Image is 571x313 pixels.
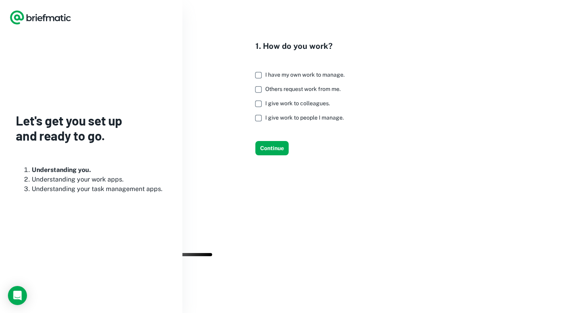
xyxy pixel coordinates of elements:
h3: Let's get you set up and ready to go. [16,113,167,143]
a: Logo [10,10,71,25]
div: Load Chat [8,286,27,305]
span: I have my own work to manage. [265,71,345,78]
span: I give work to people I manage. [265,114,344,121]
h4: 1. How do you work? [255,40,351,52]
li: Understanding your task management apps. [32,184,167,194]
span: I give work to colleagues. [265,100,330,106]
button: Continue [255,141,289,155]
span: Others request work from me. [265,86,341,92]
li: Understanding your work apps. [32,175,167,184]
b: Understanding you. [32,166,91,174]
